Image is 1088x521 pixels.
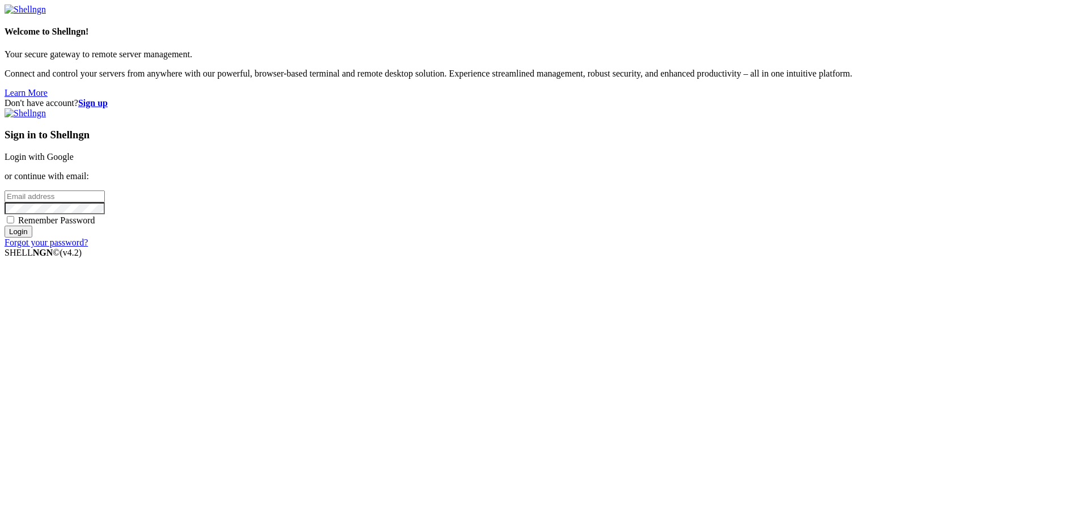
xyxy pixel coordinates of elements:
span: Remember Password [18,215,95,225]
a: Login with Google [5,152,74,162]
h4: Welcome to Shellngn! [5,27,1083,37]
span: SHELL © [5,248,82,257]
h3: Sign in to Shellngn [5,129,1083,141]
a: Forgot your password? [5,238,88,247]
input: Remember Password [7,216,14,223]
input: Login [5,226,32,238]
p: or continue with email: [5,171,1083,181]
p: Connect and control your servers from anywhere with our powerful, browser-based terminal and remo... [5,69,1083,79]
img: Shellngn [5,5,46,15]
a: Learn More [5,88,48,98]
p: Your secure gateway to remote server management. [5,49,1083,60]
span: 4.2.0 [60,248,82,257]
b: NGN [33,248,53,257]
div: Don't have account? [5,98,1083,108]
input: Email address [5,190,105,202]
a: Sign up [78,98,108,108]
img: Shellngn [5,108,46,118]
